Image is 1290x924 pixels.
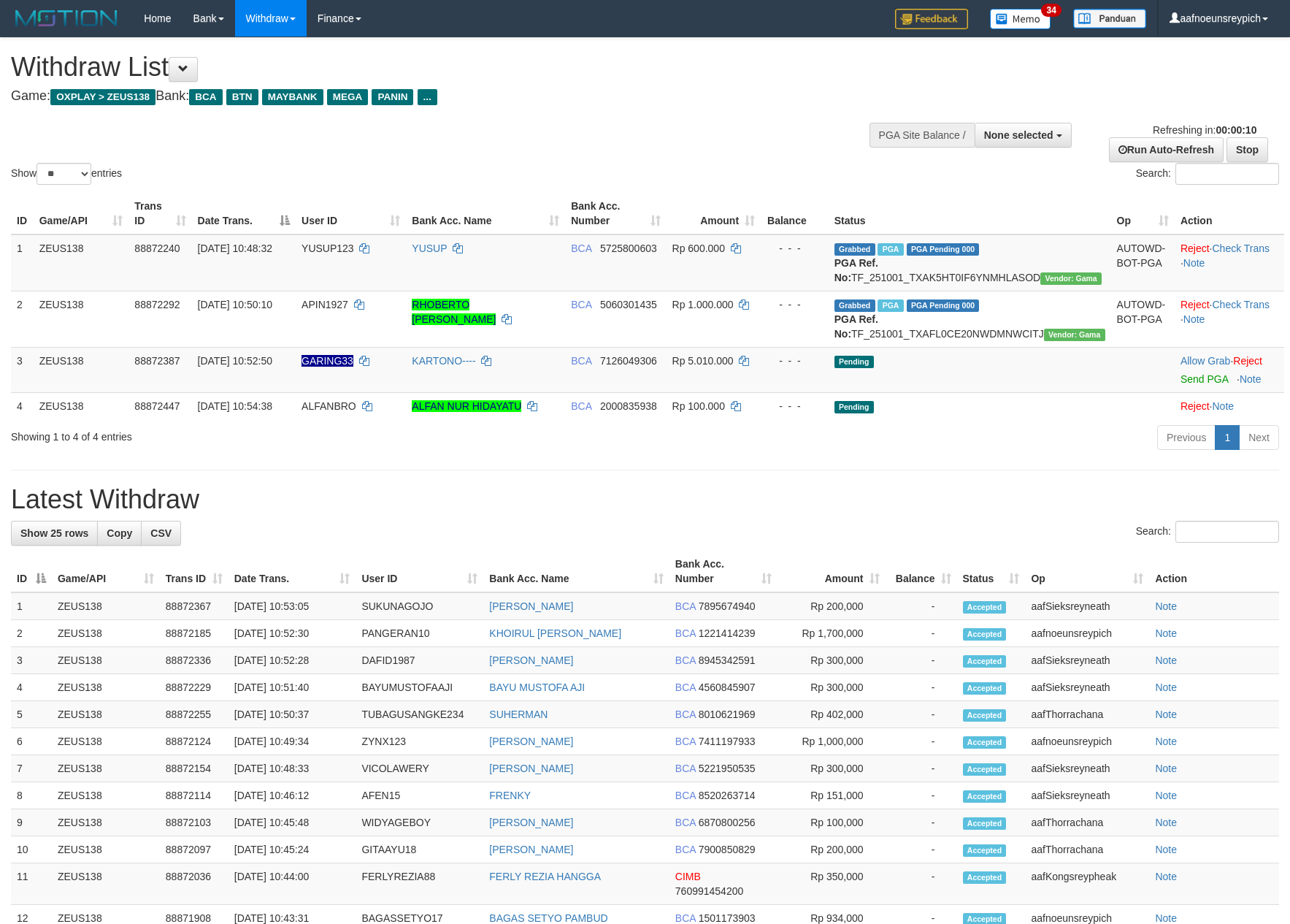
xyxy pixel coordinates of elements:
span: Copy 7895674940 to clipboard [699,600,756,612]
a: Reject [1180,243,1210,254]
td: ZEUS138 [52,701,160,728]
img: Feedback.jpg [895,9,968,29]
td: - [886,755,957,782]
th: Game/API: activate to sort column ascending [34,193,129,234]
td: AFEN15 [356,782,483,809]
span: BCA [675,681,696,693]
a: Note [1155,763,1177,774]
td: 88872367 [160,592,229,620]
a: Note [1183,257,1205,269]
td: 4 [11,392,34,419]
th: Date Trans.: activate to sort column ascending [229,551,356,592]
div: - - - [767,241,823,256]
a: Note [1155,654,1177,666]
td: AUTOWD-BOT-PGA [1111,234,1175,291]
td: ZEUS138 [52,620,160,647]
a: Note [1155,736,1177,747]
td: [DATE] 10:45:48 [229,809,356,836]
span: Pending [834,401,874,413]
td: [DATE] 10:52:30 [229,620,356,647]
a: SUHERMAN [489,709,548,720]
a: Note [1155,817,1177,828]
span: PANIN [372,89,413,105]
span: 34 [1041,4,1061,17]
span: BCA [675,709,696,720]
span: 88872292 [134,299,180,310]
th: Balance: activate to sort column ascending [886,551,957,592]
span: ALFANBRO [302,400,356,412]
a: Note [1155,871,1177,882]
td: 11 [11,863,52,905]
td: - [886,674,957,701]
span: Copy 8010621969 to clipboard [699,709,756,720]
a: Reject [1180,400,1210,412]
td: ZEUS138 [34,234,129,291]
a: Note [1155,790,1177,801]
th: Action [1175,193,1284,234]
span: ... [418,89,437,105]
a: ALFAN NUR HIDAYATU [412,400,521,412]
a: Send PGA [1180,373,1228,385]
a: Copy [97,521,142,546]
td: ZEUS138 [34,347,129,392]
a: Note [1155,600,1177,612]
th: Date Trans.: activate to sort column descending [192,193,296,234]
th: Bank Acc. Number: activate to sort column ascending [669,551,778,592]
a: [PERSON_NAME] [489,654,573,666]
td: 88872185 [160,620,229,647]
td: aafSieksreyneath [1025,782,1149,809]
span: [DATE] 10:50:10 [198,299,272,310]
span: Copy 8520263714 to clipboard [699,790,756,801]
span: Accepted [963,844,1007,857]
td: 1 [11,234,34,291]
th: Bank Acc. Name: activate to sort column ascending [483,551,669,592]
th: Bank Acc. Name: activate to sort column ascending [406,193,565,234]
td: Rp 200,000 [778,592,886,620]
a: Note [1213,400,1235,412]
span: Accepted [963,709,1007,722]
span: Accepted [963,790,1007,803]
span: BCA [571,299,591,310]
td: aafSieksreyneath [1025,647,1149,674]
th: Trans ID: activate to sort column ascending [160,551,229,592]
td: 88872336 [160,647,229,674]
td: aafSieksreyneath [1025,755,1149,782]
a: KARTONO---- [412,355,475,367]
span: Accepted [963,628,1007,641]
th: Trans ID: activate to sort column ascending [128,193,191,234]
a: [PERSON_NAME] [489,817,573,828]
th: Status [829,193,1111,234]
span: Vendor URL: https://trx31.1velocity.biz [1040,272,1102,285]
th: Game/API: activate to sort column ascending [52,551,160,592]
td: Rp 300,000 [778,674,886,701]
span: BCA [675,627,696,639]
span: Copy 4560845907 to clipboard [699,681,756,693]
th: Status: activate to sort column ascending [957,551,1026,592]
a: Run Auto-Refresh [1109,137,1224,162]
a: RHOBERTO [PERSON_NAME] [412,299,496,325]
span: BCA [675,654,696,666]
a: KHOIRUL [PERSON_NAME] [489,627,621,639]
td: 9 [11,809,52,836]
td: 88872103 [160,809,229,836]
a: [PERSON_NAME] [489,600,573,612]
span: Accepted [963,817,1007,830]
span: PGA Pending [907,299,980,312]
span: [DATE] 10:52:50 [198,355,272,367]
th: User ID: activate to sort column ascending [356,551,483,592]
td: 88872124 [160,728,229,755]
span: Accepted [963,682,1007,695]
a: YUSUP [412,243,447,254]
td: - [886,647,957,674]
td: Rp 350,000 [778,863,886,905]
td: aafSieksreyneath [1025,674,1149,701]
a: Reject [1233,355,1262,367]
td: - [886,782,957,809]
td: WIDYAGEBOY [356,809,483,836]
span: BCA [675,790,696,801]
td: [DATE] 10:46:12 [229,782,356,809]
span: Grabbed [834,299,875,312]
td: Rp 200,000 [778,836,886,863]
span: · [1180,355,1233,367]
span: Refreshing in: [1153,124,1256,136]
